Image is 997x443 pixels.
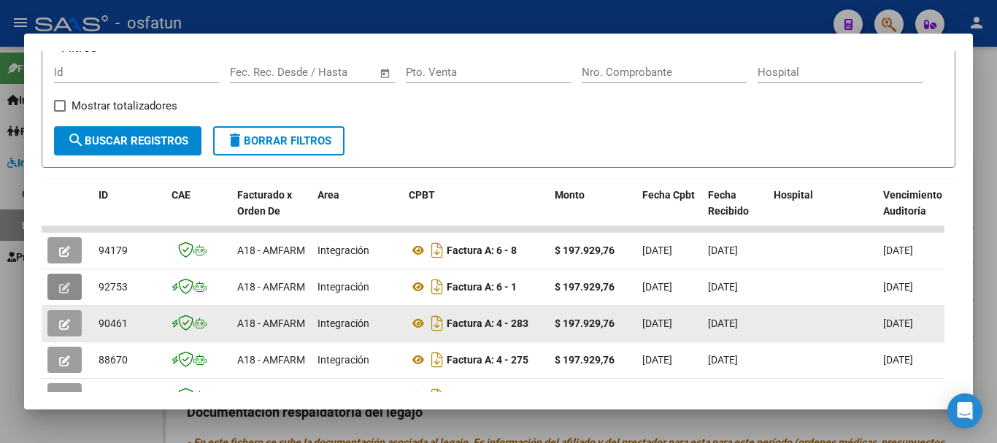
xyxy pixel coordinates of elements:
[642,244,672,256] span: [DATE]
[549,180,636,244] datatable-header-cell: Monto
[428,385,447,408] i: Descargar documento
[642,354,672,366] span: [DATE]
[702,180,768,244] datatable-header-cell: Fecha Recibido
[447,281,517,293] strong: Factura A: 6 - 1
[555,244,615,256] strong: $ 197.929,76
[883,244,913,256] span: [DATE]
[302,66,373,79] input: Fecha fin
[708,244,738,256] span: [DATE]
[708,354,738,366] span: [DATE]
[317,189,339,201] span: Area
[226,134,331,147] span: Borrar Filtros
[708,189,749,217] span: Fecha Recibido
[642,317,672,329] span: [DATE]
[428,312,447,335] i: Descargar documento
[213,126,344,155] button: Borrar Filtros
[555,354,615,366] strong: $ 197.929,76
[99,244,128,256] span: 94179
[403,180,549,244] datatable-header-cell: CPBT
[409,189,435,201] span: CPBT
[883,390,913,402] span: [DATE]
[883,189,942,217] span: Vencimiento Auditoría
[231,180,312,244] datatable-header-cell: Facturado x Orden De
[99,281,128,293] span: 92753
[555,189,585,201] span: Monto
[642,281,672,293] span: [DATE]
[317,390,369,402] span: Integración
[317,244,369,256] span: Integración
[877,180,943,244] datatable-header-cell: Vencimiento Auditoría
[67,134,188,147] span: Buscar Registros
[447,244,517,256] strong: Factura A: 6 - 8
[237,244,305,256] span: A18 - AMFARM
[166,180,231,244] datatable-header-cell: CAE
[774,189,813,201] span: Hospital
[708,390,738,402] span: [DATE]
[317,354,369,366] span: Integración
[768,180,877,244] datatable-header-cell: Hospital
[642,390,672,402] span: [DATE]
[172,189,190,201] span: CAE
[447,354,528,366] strong: Factura A: 4 - 275
[947,393,982,428] div: Open Intercom Messenger
[237,317,305,329] span: A18 - AMFARM
[428,348,447,371] i: Descargar documento
[237,390,305,402] span: A18 - AMFARM
[883,317,913,329] span: [DATE]
[377,65,394,82] button: Open calendar
[428,239,447,262] i: Descargar documento
[555,390,615,402] strong: $ 173.188,54
[237,281,305,293] span: A18 - AMFARM
[708,317,738,329] span: [DATE]
[230,66,289,79] input: Fecha inicio
[642,189,695,201] span: Fecha Cpbt
[99,317,128,329] span: 90461
[237,189,292,217] span: Facturado x Orden De
[447,317,528,329] strong: Factura A: 4 - 283
[99,354,128,366] span: 88670
[428,275,447,298] i: Descargar documento
[447,390,517,402] strong: Factura A: 5 - 2
[883,354,913,366] span: [DATE]
[72,97,177,115] span: Mostrar totalizadores
[67,131,85,149] mat-icon: search
[226,131,244,149] mat-icon: delete
[317,281,369,293] span: Integración
[99,390,128,402] span: 88008
[555,317,615,329] strong: $ 197.929,76
[93,180,166,244] datatable-header-cell: ID
[883,281,913,293] span: [DATE]
[312,180,403,244] datatable-header-cell: Area
[317,317,369,329] span: Integración
[99,189,108,201] span: ID
[555,281,615,293] strong: $ 197.929,76
[54,126,201,155] button: Buscar Registros
[636,180,702,244] datatable-header-cell: Fecha Cpbt
[708,281,738,293] span: [DATE]
[237,354,305,366] span: A18 - AMFARM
